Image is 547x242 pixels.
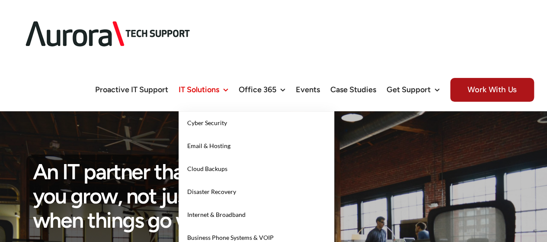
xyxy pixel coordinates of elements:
a: Events [296,68,320,111]
span: Cyber Security [187,119,227,126]
span: IT Solutions [179,86,219,94]
a: Cyber Security [179,111,334,134]
a: Get Support [387,68,440,111]
span: Work With Us [450,78,534,102]
span: Internet & Broadband [187,211,246,218]
a: Work With Us [450,68,534,111]
span: Email & Hosting [187,142,230,149]
nav: Main Menu [95,68,534,111]
span: Case Studies [330,86,376,94]
span: Get Support [387,86,431,94]
span: Proactive IT Support [95,86,168,94]
h1: An IT partner that helps you grow, not just reactive when things go wrong. [33,160,272,232]
span: Office 365 [239,86,276,94]
a: Case Studies [330,68,376,111]
span: Cloud Backups [187,165,227,172]
a: IT Solutions [179,68,228,111]
span: Events [296,86,320,94]
span: Disaster Recovery [187,188,236,195]
a: Proactive IT Support [95,68,168,111]
a: Email & Hosting [179,134,334,157]
img: Aurora Tech Support Logo [13,7,203,61]
a: Disaster Recovery [179,180,334,203]
a: Cloud Backups [179,157,334,180]
a: Office 365 [239,68,285,111]
a: Internet & Broadband [179,203,334,226]
span: Business Phone Systems & VOIP [187,234,274,241]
